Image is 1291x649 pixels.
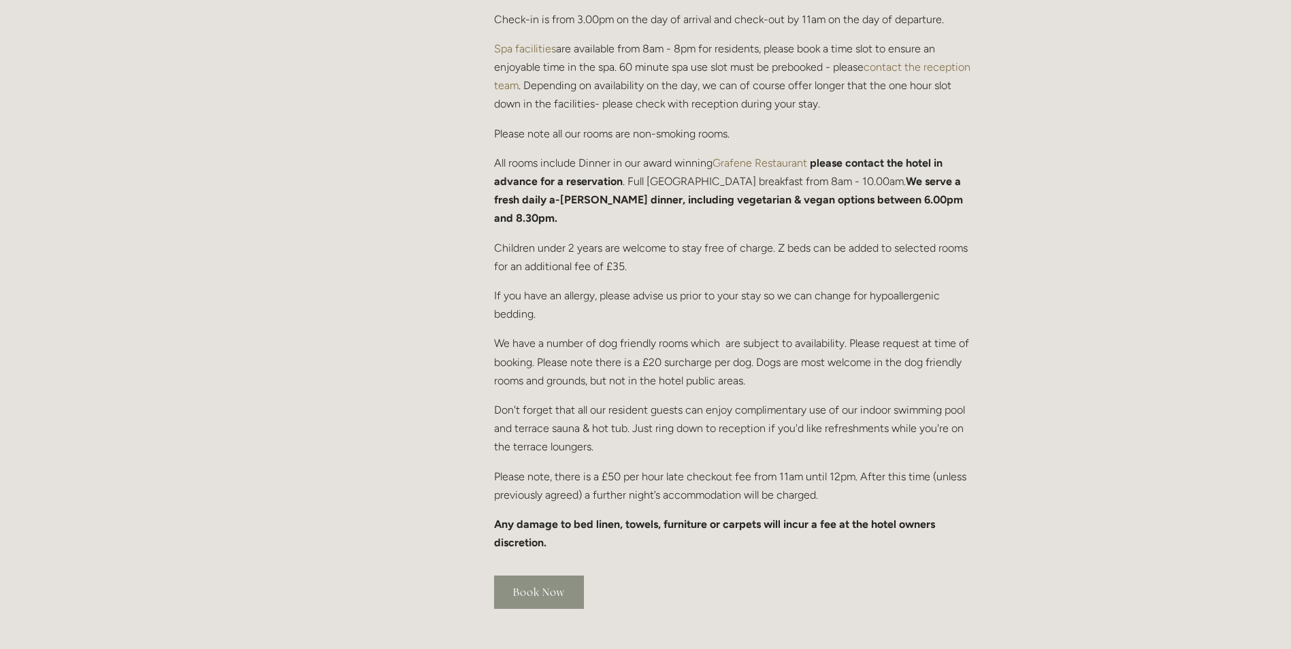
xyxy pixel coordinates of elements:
p: If you have an allergy, please advise us prior to your stay so we can change for hypoallergenic b... [494,286,971,323]
p: Check-in is from 3.00pm on the day of arrival and check-out by 11am on the day of departure. [494,10,971,29]
a: Book Now [494,576,584,609]
p: Children under 2 years are welcome to stay free of charge. Z beds can be added to selected rooms ... [494,239,971,276]
strong: Any damage to bed linen, towels, furniture or carpets will incur a fee at the hotel owners discre... [494,518,938,549]
a: Spa facilities [494,42,556,55]
p: We have a number of dog friendly rooms which are subject to availability. Please request at time ... [494,334,971,390]
p: Don't forget that all our resident guests can enjoy complimentary use of our indoor swimming pool... [494,401,971,456]
p: Please note all our rooms are non-smoking rooms. [494,124,971,143]
p: All rooms include Dinner in our award winning . Full [GEOGRAPHIC_DATA] breakfast from 8am - 10.00am. [494,154,971,228]
strong: We serve a fresh daily a-[PERSON_NAME] dinner, including vegetarian & vegan options between 6.00p... [494,175,966,224]
p: Please note, there is a £50 per hour late checkout fee from 11am until 12pm. After this time (unl... [494,467,971,504]
p: are available from 8am - 8pm for residents, please book a time slot to ensure an enjoyable time i... [494,39,971,114]
a: Grafene Restaurant [713,156,807,169]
